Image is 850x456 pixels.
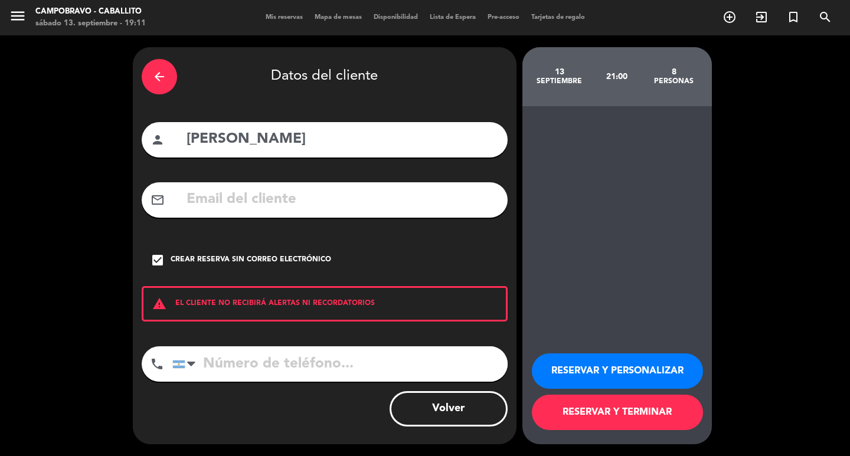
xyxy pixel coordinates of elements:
input: Nombre del cliente [185,127,499,152]
i: arrow_back [152,70,166,84]
i: menu [9,7,27,25]
span: Lista de Espera [424,14,482,21]
i: exit_to_app [754,10,769,24]
i: person [151,133,165,147]
div: EL CLIENTE NO RECIBIRÁ ALERTAS NI RECORDATORIOS [142,286,508,322]
div: 8 [645,67,702,77]
span: Disponibilidad [368,14,424,21]
span: Tarjetas de regalo [525,14,591,21]
span: Mis reservas [260,14,309,21]
div: Datos del cliente [142,56,508,97]
div: 13 [531,67,589,77]
i: phone [150,357,164,371]
div: septiembre [531,77,589,86]
i: check_box [151,253,165,267]
div: Argentina: +54 [173,347,200,381]
div: Campobravo - caballito [35,6,146,18]
i: turned_in_not [786,10,800,24]
span: Mapa de mesas [309,14,368,21]
button: Volver [390,391,508,427]
div: personas [645,77,702,86]
button: menu [9,7,27,29]
i: mail_outline [151,193,165,207]
button: RESERVAR Y PERSONALIZAR [532,353,703,389]
i: warning [143,297,175,311]
div: 21:00 [588,56,645,97]
div: sábado 13. septiembre - 19:11 [35,18,146,29]
input: Número de teléfono... [172,346,508,382]
div: Crear reserva sin correo electrónico [171,254,331,266]
span: Pre-acceso [482,14,525,21]
i: search [818,10,832,24]
input: Email del cliente [185,188,499,212]
button: RESERVAR Y TERMINAR [532,395,703,430]
i: add_circle_outline [722,10,737,24]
